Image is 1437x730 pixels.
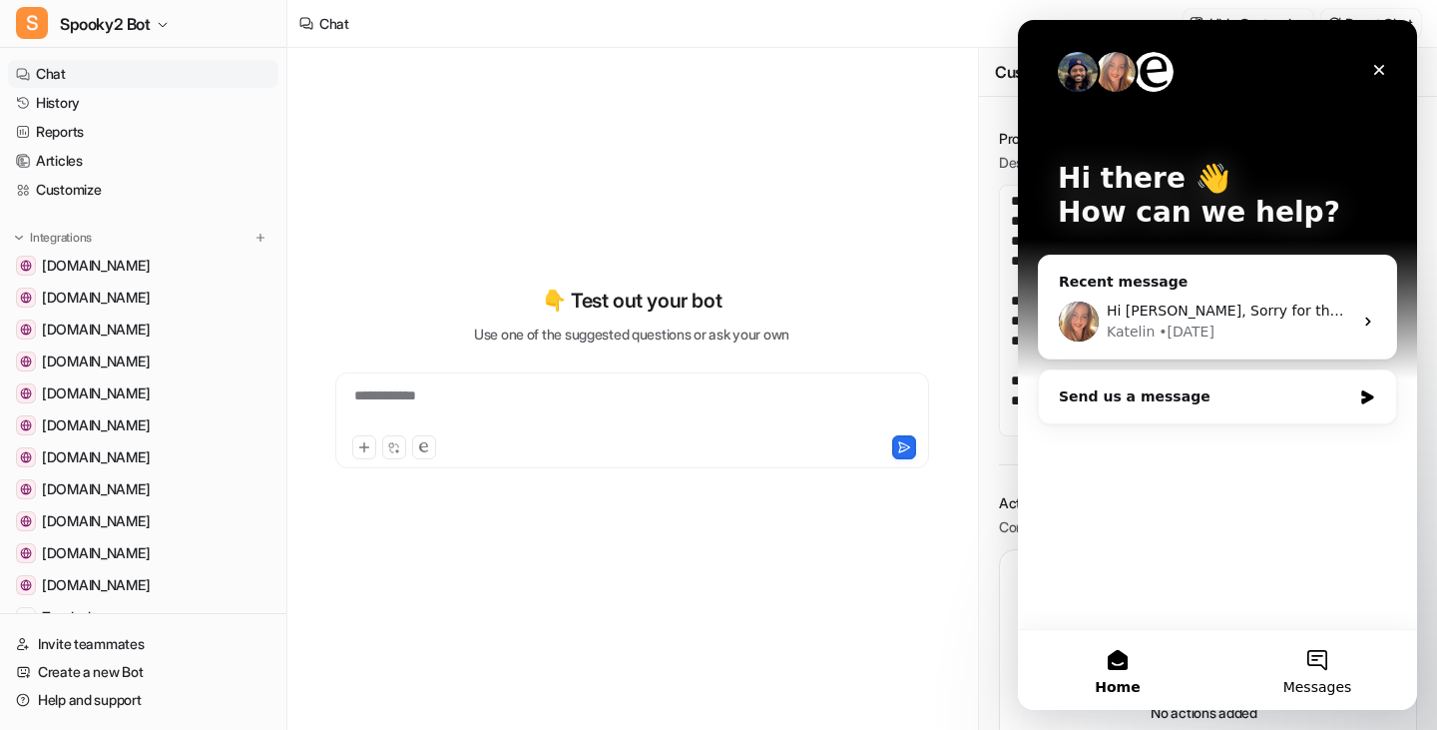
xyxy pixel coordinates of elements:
[20,547,32,559] img: www.spooky2videos.com
[8,284,278,312] a: my.livechatinc.com[DOMAIN_NAME]
[8,630,278,658] a: Invite teammates
[42,511,150,531] span: [DOMAIN_NAME]
[8,252,278,280] a: www.ahaharmony.com[DOMAIN_NAME]
[253,231,267,245] img: menu_add.svg
[999,493,1218,513] p: Actions
[1018,20,1417,710] iframe: Intercom live chat
[8,147,278,175] a: Articles
[20,579,32,591] img: www.spooky2.com
[20,483,32,495] img: www.rifemachineblog.com
[8,316,278,344] a: chatgpt.com[DOMAIN_NAME]
[42,415,150,435] span: [DOMAIN_NAME]
[319,13,349,34] div: Chat
[474,324,789,345] p: Use one of the suggested questions or ask your own
[1321,9,1421,38] button: Reset Chat
[12,231,26,245] img: expand menu
[20,611,32,623] img: Zendesk
[60,10,151,38] span: Spooky2 Bot
[8,118,278,146] a: Reports
[20,387,32,399] img: translate.google.co.uk
[1184,9,1313,38] button: Hide Customize
[42,607,95,627] p: Zendesk
[8,686,278,714] a: Help and support
[8,348,278,375] a: www.mabangerp.com[DOMAIN_NAME]
[8,443,278,471] a: www.spooky2-mall.com[DOMAIN_NAME]
[8,379,278,407] a: translate.google.co.uk[DOMAIN_NAME]
[42,320,150,340] span: [DOMAIN_NAME]
[999,153,1230,173] p: Describe how your bot should behave.
[20,292,32,304] img: my.livechatinc.com
[995,62,1070,82] h2: Customize
[16,7,48,39] span: S
[8,571,278,599] a: www.spooky2.com[DOMAIN_NAME]
[42,447,150,467] span: [DOMAIN_NAME]
[1209,13,1305,34] p: Hide Customize
[1151,702,1257,723] p: No actions added
[999,517,1218,537] p: Configure actions your bot can take.
[20,419,32,431] img: app.chatbot.com
[8,228,98,248] button: Integrations
[8,658,278,686] a: Create a new Bot
[20,324,32,336] img: chatgpt.com
[8,89,278,117] a: History
[20,515,32,527] img: www.spooky2reviews.com
[42,352,150,371] span: [DOMAIN_NAME]
[8,475,278,503] a: www.rifemachineblog.com[DOMAIN_NAME]
[8,411,278,439] a: app.chatbot.com[DOMAIN_NAME]
[8,507,278,535] a: www.spooky2reviews.com[DOMAIN_NAME]
[20,356,32,367] img: www.mabangerp.com
[8,60,278,88] a: Chat
[30,230,92,246] p: Integrations
[42,288,150,308] span: [DOMAIN_NAME]
[42,479,150,499] span: [DOMAIN_NAME]
[42,543,150,563] span: [DOMAIN_NAME]
[42,256,150,276] span: [DOMAIN_NAME]
[542,286,721,316] p: 👇 Test out your bot
[1190,16,1203,31] img: customize
[8,539,278,567] a: www.spooky2videos.com[DOMAIN_NAME]
[42,575,150,595] span: [DOMAIN_NAME]
[42,383,150,403] span: [DOMAIN_NAME]
[1327,16,1341,31] img: reset
[20,260,32,272] img: www.ahaharmony.com
[999,129,1230,149] p: Prompt
[8,176,278,204] a: Customize
[20,451,32,463] img: www.spooky2-mall.com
